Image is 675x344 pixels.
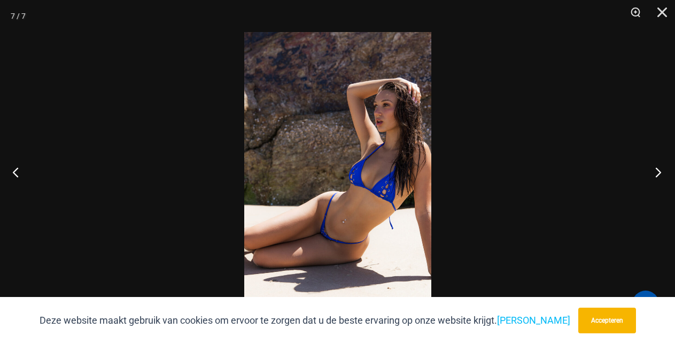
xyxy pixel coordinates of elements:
button: Accepteren [578,308,636,333]
font: Accepteren [591,317,623,324]
font: 7 / 7 [11,12,26,20]
a: [PERSON_NAME] [497,315,570,326]
button: Volgende [635,145,675,199]
font: Deze website maakt gebruik van cookies om ervoor te zorgen dat u de beste ervaring op onze websit... [40,315,497,326]
img: Link Kobaltblauw 3070 Boven 4855 Onder 06 [244,32,431,312]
